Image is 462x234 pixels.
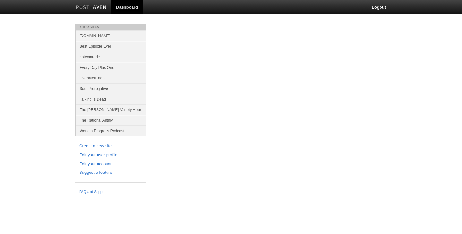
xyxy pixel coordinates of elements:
a: Create a new site [79,143,142,149]
a: Talking Is Dead [76,94,146,104]
a: Edit your user profile [79,152,142,158]
a: Edit your account [79,161,142,167]
a: FAQ and Support [79,189,142,195]
img: Posthaven-bar [76,5,107,10]
a: Work In Progress Podcast [76,125,146,136]
a: The [PERSON_NAME] Variety Hour [76,104,146,115]
a: dotcomrade [76,52,146,62]
a: Suggest a feature [79,169,142,176]
a: Best Episode Ever [76,41,146,52]
a: Every Day Plus One [76,62,146,73]
li: Your Sites [75,24,146,30]
a: lovehatethings [76,73,146,83]
a: Soul Prerogative [76,83,146,94]
a: [DOMAIN_NAME] [76,30,146,41]
a: The Rational AnthM [76,115,146,125]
